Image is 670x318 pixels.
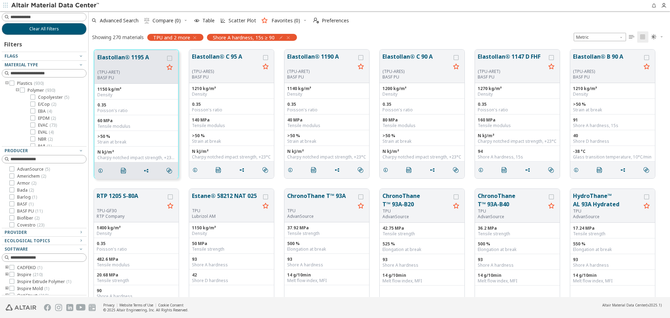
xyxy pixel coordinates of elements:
[97,155,175,161] div: Charpy notched impact strength, +23°C
[192,149,271,154] div: N kJ/m²
[403,163,418,177] button: PDF Download
[97,139,175,145] div: Strain at break
[641,201,652,212] button: Favorite
[545,163,560,177] button: Similar search
[382,52,451,69] button: Elastollan® C 90 A
[573,225,652,231] div: 17.24 MPa
[573,257,652,262] div: 93
[478,149,557,154] div: 94
[152,18,181,23] span: Compare (0)
[478,69,546,74] div: (TPU-ARET)
[121,168,126,173] i: 
[17,215,39,221] span: Biofiber
[648,31,667,43] button: Theme
[17,187,34,193] span: Bada
[629,34,634,40] i: 
[287,102,366,107] div: 0.35
[17,279,71,284] span: Inspire Extrude Polymer
[573,117,652,123] div: 91
[34,80,44,86] span: ( 930 )
[501,167,507,173] i: 
[2,245,87,253] button: Software
[2,61,87,69] button: Material Type
[287,133,366,139] div: >50 %
[97,75,164,81] p: BASF PU
[546,201,557,212] button: Favorite
[382,214,451,220] p: AdvanSource
[573,247,652,252] div: Elongation at break
[97,214,165,219] p: RTP Company
[38,102,56,107] span: E/Cop
[573,273,652,278] div: 14 g/10min
[287,192,355,208] button: ChronoThane T™ 93A
[478,278,557,284] div: Melt flow index, MFI
[382,107,462,113] div: Poisson's ratio
[355,201,366,212] button: Favorite
[15,88,20,93] i: toogle group
[192,154,271,160] div: Charpy notched impact strength, +23°C
[450,163,464,177] button: Similar search
[37,222,44,228] span: ( 23 )
[287,257,366,262] div: 93
[97,262,176,268] div: Tensile modulus
[475,163,490,177] button: Details
[97,272,176,278] div: 20.68 MPa
[451,61,462,73] button: Favorite
[100,18,139,23] span: Advanced Search
[95,164,109,178] button: Details
[355,61,366,73] button: Favorite
[573,208,641,214] div: TPU
[17,222,44,228] span: Covestro
[5,62,38,68] span: Material Type
[44,286,49,291] span: ( 1 )
[573,262,652,268] div: Shore A hardness
[382,149,462,154] div: N kJ/m²
[287,149,366,154] div: N kJ/m²
[2,147,87,155] button: Producer
[287,272,366,278] div: 14 g/10min
[64,94,69,100] span: ( 5 )
[2,228,87,237] button: Provider
[119,303,153,308] a: Website Terms of Use
[382,257,462,262] div: 93
[97,87,175,92] div: 1150 kg/m³
[192,117,271,123] div: 140 MPa
[97,53,164,69] button: Elastollan® 1195 A
[28,88,55,93] span: Polymer
[546,61,557,73] button: Favorite
[287,74,355,80] p: BASF PU
[17,81,44,86] span: Plastics
[626,31,637,43] button: Table View
[5,229,27,235] span: Provider
[192,52,260,69] button: Elastollan® C 95 A
[382,247,462,252] div: Elongation at break
[382,154,462,160] div: Charpy notched impact strength, +23°C
[97,231,176,236] div: Density
[2,237,87,245] button: Ecological Topics
[17,180,36,186] span: Armor
[287,246,366,252] div: Elongation at break
[478,262,557,268] div: Shore A hardness
[97,241,176,246] div: 0.35
[651,34,657,40] i: 
[166,168,172,173] i: 
[406,167,412,173] i: 
[287,225,366,231] div: 37.92 MPa
[38,116,56,121] span: EPDM
[97,225,176,231] div: 1400 kg/m³
[287,278,366,283] div: Melt flow index, MFI
[192,123,271,128] div: Tensile modulus
[478,52,546,69] button: Elastollan® 1147 D FHF
[597,167,602,173] i: 
[97,102,175,108] div: 0.35
[573,278,652,284] div: Melt flow index, MFI
[382,225,462,231] div: 42.75 MPa
[5,246,28,252] span: Software
[66,279,71,284] span: ( 1 )
[478,74,546,80] p: BASF PU
[573,69,641,74] div: (TPU-ARES)
[213,163,227,177] button: PDF Download
[637,31,648,43] button: Tile View
[259,163,274,177] button: Similar search
[382,102,462,107] div: 0.35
